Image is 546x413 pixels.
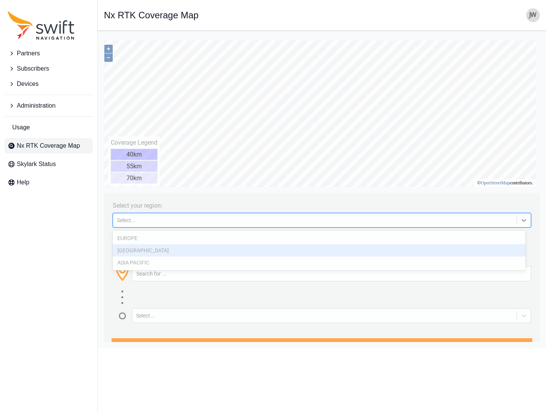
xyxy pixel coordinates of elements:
[5,120,93,135] a: Usage
[7,124,53,135] div: 55km
[17,101,55,110] span: Administration
[12,123,30,132] span: Usage
[17,79,39,89] span: Devices
[104,37,540,342] iframe: RTK Map
[5,138,93,153] a: Nx RTK Coverage Map
[17,64,49,73] span: Subscribers
[7,102,53,110] div: Coverage Legend
[5,175,93,190] a: Help
[17,160,56,169] span: Skylark Status
[17,178,29,187] span: Help
[17,141,80,150] span: Nx RTK Coverage Map
[373,144,429,149] li: © contributors.
[526,8,540,22] img: user photo
[7,136,53,147] div: 70km
[7,112,53,123] div: 40km
[5,156,93,172] a: Skylark Status
[5,76,93,92] button: Devices
[17,49,40,58] span: Partners
[5,61,93,76] button: Subscribers
[377,144,406,149] a: OpenStreetMap
[5,98,93,113] button: Administration
[5,46,93,61] button: Partners
[104,11,199,20] h1: Nx RTK Coverage Map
